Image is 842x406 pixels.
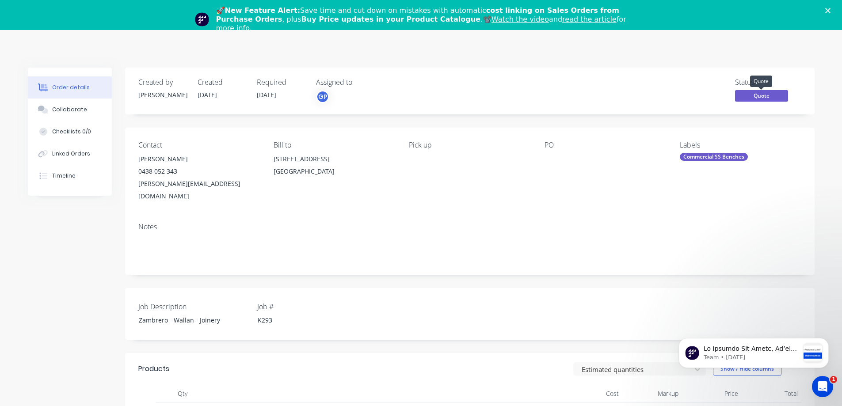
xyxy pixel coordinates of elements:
[38,33,134,41] p: Message from Team, sent 1w ago
[680,141,801,149] div: Labels
[52,150,90,158] div: Linked Orders
[251,314,361,326] div: K293
[138,364,169,374] div: Products
[28,165,112,187] button: Timeline
[680,153,748,161] div: Commercial SS Benches
[52,128,91,136] div: Checklists 0/0
[132,314,242,326] div: Zambrero - Wallan - Joinery
[812,376,833,397] iframe: Intercom live chat
[301,15,480,23] b: Buy Price updates in your Product Catalogue
[562,15,617,23] a: read the article
[257,301,368,312] label: Job #
[316,78,404,87] div: Assigned to
[225,6,301,15] b: New Feature Alert:
[622,385,682,402] div: Markup
[735,78,801,87] div: Status
[742,385,801,402] div: Total
[216,6,619,23] b: cost linking on Sales Orders from Purchase Orders
[156,385,209,402] div: Qty
[198,78,246,87] div: Created
[52,83,90,91] div: Order details
[195,12,209,27] img: Profile image for Team
[563,385,622,402] div: Cost
[138,165,259,178] div: 0438 052 343
[735,90,788,101] span: Quote
[545,141,666,149] div: PO
[138,153,259,165] div: [PERSON_NAME]
[216,6,633,33] div: 🚀 Save time and cut down on mistakes with automatic , plus .📽️ and for more info.
[52,172,76,180] div: Timeline
[257,91,276,99] span: [DATE]
[491,15,549,23] a: Watch the video
[28,99,112,121] button: Collaborate
[138,141,259,149] div: Contact
[750,76,772,87] div: Quote
[830,376,837,383] span: 1
[138,178,259,202] div: [PERSON_NAME][EMAIL_ADDRESS][DOMAIN_NAME]
[274,153,395,165] div: [STREET_ADDRESS]
[257,78,305,87] div: Required
[409,141,530,149] div: Pick up
[682,385,742,402] div: Price
[198,91,217,99] span: [DATE]
[274,165,395,178] div: [GEOGRAPHIC_DATA]
[316,90,329,103] button: GP
[138,301,249,312] label: Job Description
[138,153,259,202] div: [PERSON_NAME]0438 052 343[PERSON_NAME][EMAIL_ADDRESS][DOMAIN_NAME]
[274,141,395,149] div: Bill to
[28,143,112,165] button: Linked Orders
[825,8,834,13] div: Close
[665,320,842,382] iframe: Intercom notifications message
[52,106,87,114] div: Collaborate
[138,78,187,87] div: Created by
[28,121,112,143] button: Checklists 0/0
[274,153,395,181] div: [STREET_ADDRESS][GEOGRAPHIC_DATA]
[138,223,801,231] div: Notes
[28,76,112,99] button: Order details
[138,90,187,99] div: [PERSON_NAME]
